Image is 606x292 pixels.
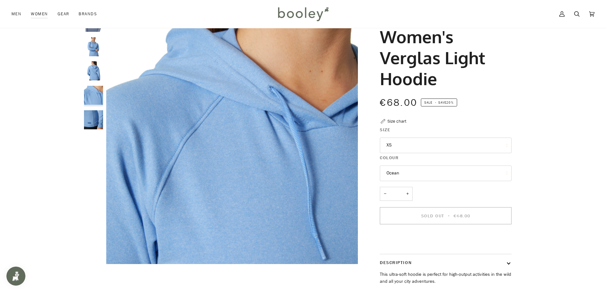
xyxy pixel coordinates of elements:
[84,86,103,105] img: Helly Hansen Women's Verglas Light Hoodie - Booley Galway
[106,13,358,264] img: Helly Hansen Women&#39;s Verglas Light Hoodie - Booley Galway
[11,11,21,17] span: Men
[380,207,512,224] button: Sold Out • €68.00
[31,11,48,17] span: Women
[275,5,331,23] img: Booley
[387,118,406,125] div: Size chart
[380,271,512,285] p: This ultra-soft hoodie is perfect for high-output activities in the wild and all your city advent...
[380,126,390,133] span: Size
[84,37,103,56] img: Helly Hansen Women's Verglas Light Hoodie - Booley Galway
[454,213,470,219] span: €68.00
[84,61,103,80] img: Helly Hansen Women's Verglas Light Hoodie - Booley Galway
[446,100,453,105] span: 20%
[421,213,444,219] span: Sold Out
[433,100,438,105] em: •
[106,13,358,264] div: Helly Hansen Women's Verglas Light Hoodie - Booley Galway
[79,11,97,17] span: Brands
[380,138,512,153] button: XS
[424,100,432,105] span: Sale
[380,26,507,89] h1: Women's Verglas Light Hoodie
[380,187,390,201] button: −
[421,98,457,107] span: Save
[84,110,103,129] img: Helly Hansen Women's Verglas Light Hoodie - Booley Galway
[402,187,413,201] button: +
[380,96,417,109] span: €68.00
[380,154,399,161] span: Colour
[380,166,512,181] button: Ocean
[6,267,25,286] iframe: Button to open loyalty program pop-up
[58,11,69,17] span: Gear
[446,213,452,219] span: •
[380,187,413,201] input: Quantity
[380,254,512,271] button: Description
